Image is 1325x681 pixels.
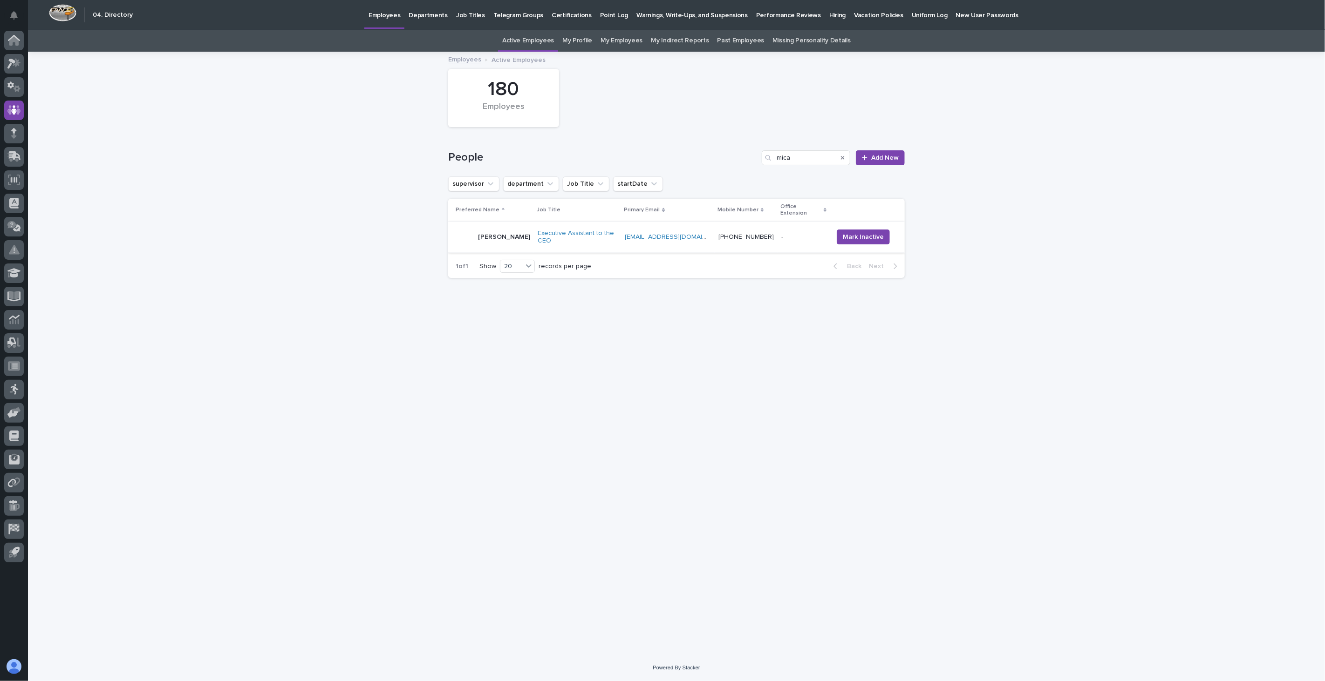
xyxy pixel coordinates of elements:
[537,205,560,215] p: Job Title
[503,176,559,191] button: department
[843,232,884,242] span: Mark Inactive
[492,54,546,64] p: Active Employees
[653,665,700,670] a: Powered By Stacker
[717,30,765,52] a: Past Employees
[49,4,76,21] img: Workspace Logo
[448,255,476,278] p: 1 of 1
[4,6,24,25] button: Notifications
[625,234,730,240] a: [EMAIL_ADDRESS][DOMAIN_NAME]
[12,11,24,26] div: Notifications
[717,205,758,215] p: Mobile Number
[856,150,905,165] a: Add New
[464,78,543,101] div: 180
[613,176,663,191] button: startDate
[651,30,709,52] a: My Indirect Reports
[865,262,905,270] button: Next
[780,202,821,219] p: Office Extension
[624,205,660,215] p: Primary Email
[478,233,530,241] p: [PERSON_NAME]
[539,263,591,270] p: records per page
[563,176,609,191] button: Job Title
[772,30,851,52] a: Missing Personality Details
[448,222,905,253] tr: [PERSON_NAME]Executive Assistant to the CEO [EMAIL_ADDRESS][DOMAIN_NAME] [PHONE_NUMBER]-- Mark In...
[448,176,499,191] button: supervisor
[479,263,496,270] p: Show
[869,263,889,270] span: Next
[562,30,592,52] a: My Profile
[841,263,861,270] span: Back
[837,229,890,244] button: Mark Inactive
[826,262,865,270] button: Back
[448,151,758,164] h1: People
[464,102,543,121] div: Employees
[93,11,133,19] h2: 04. Directory
[500,262,523,271] div: 20
[762,150,850,165] input: Search
[781,231,785,241] p: -
[601,30,642,52] a: My Employees
[4,657,24,676] button: users-avatar
[456,205,499,215] p: Preferred Name
[718,234,774,240] a: [PHONE_NUMBER]
[448,54,481,64] a: Employees
[502,30,554,52] a: Active Employees
[871,155,899,161] span: Add New
[538,229,617,245] a: Executive Assistant to the CEO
